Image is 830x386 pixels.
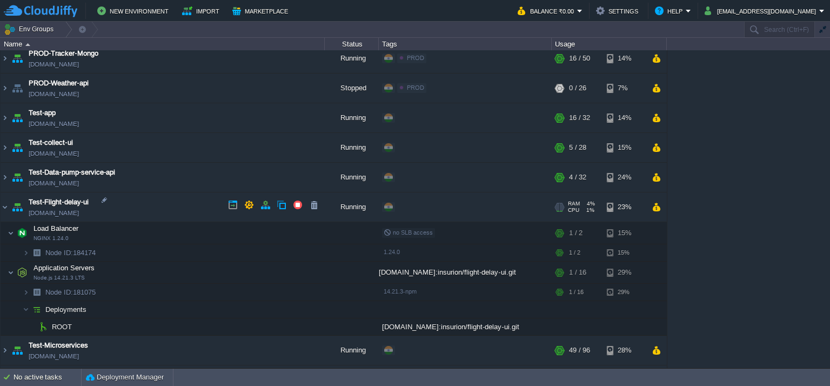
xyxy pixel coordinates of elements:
span: 1.24.0 [384,249,400,255]
img: AMDAwAAAACH5BAEAAAAALAAAAAABAAEAAAICRAEAOw== [1,133,9,162]
div: 1 / 2 [569,244,580,261]
a: Deployments [44,305,88,314]
button: Marketplace [232,4,291,17]
div: [DOMAIN_NAME]:insurion/flight-delay-ui.git [379,262,552,283]
div: 14% [607,103,642,132]
div: 15% [607,244,642,261]
img: AMDAwAAAACH5BAEAAAAALAAAAAABAAEAAAICRAEAOw== [36,318,51,335]
div: 0 / 26 [569,74,586,103]
img: AMDAwAAAACH5BAEAAAAALAAAAAABAAEAAAICRAEAOw== [29,284,44,301]
div: Running [325,163,379,192]
img: AMDAwAAAACH5BAEAAAAALAAAAAABAAEAAAICRAEAOw== [1,163,9,192]
div: 29% [607,262,642,283]
img: AMDAwAAAACH5BAEAAAAALAAAAAABAAEAAAICRAEAOw== [23,301,29,318]
a: [DOMAIN_NAME] [29,118,79,129]
img: AMDAwAAAACH5BAEAAAAALAAAAAABAAEAAAICRAEAOw== [10,103,25,132]
a: Test-app [29,108,56,118]
div: 28% [607,336,642,365]
div: 23% [607,192,642,222]
img: AMDAwAAAACH5BAEAAAAALAAAAAABAAEAAAICRAEAOw== [8,222,14,244]
img: AMDAwAAAACH5BAEAAAAALAAAAAABAAEAAAICRAEAOw== [10,163,25,192]
img: AMDAwAAAACH5BAEAAAAALAAAAAABAAEAAAICRAEAOw== [1,44,9,73]
div: Stopped [325,74,379,103]
button: Help [655,4,686,17]
span: RAM [568,201,580,207]
button: New Environment [97,4,172,17]
a: Test-Data-pump-service-api [29,167,115,178]
img: CloudJiffy [4,4,77,18]
div: 1 / 16 [569,284,584,301]
button: Balance ₹0.00 [518,4,577,17]
span: PROD [407,55,424,61]
span: 181075 [44,288,97,297]
div: 14% [607,44,642,73]
a: ROOT [51,322,73,331]
img: AMDAwAAAACH5BAEAAAAALAAAAAABAAEAAAICRAEAOw== [10,133,25,162]
img: AMDAwAAAACH5BAEAAAAALAAAAAABAAEAAAICRAEAOw== [8,262,14,283]
a: Test-Flight-delay-ui [29,197,89,208]
a: [DOMAIN_NAME] [29,351,79,362]
div: Running [325,336,379,365]
a: [DOMAIN_NAME] [29,208,79,218]
span: 184174 [44,248,97,257]
div: Usage [552,38,666,50]
img: AMDAwAAAACH5BAEAAAAALAAAAAABAAEAAAICRAEAOw== [10,74,25,103]
button: Import [182,4,223,17]
span: CPU [568,207,579,214]
div: 29% [607,284,642,301]
span: NGINX 1.24.0 [34,235,69,242]
div: Name [1,38,324,50]
div: 15% [607,133,642,162]
img: AMDAwAAAACH5BAEAAAAALAAAAAABAAEAAAICRAEAOw== [25,43,30,46]
span: 4% [584,201,595,207]
span: Application Servers [32,263,96,272]
a: PROD-Tracker-Mongo [29,48,98,59]
img: AMDAwAAAACH5BAEAAAAALAAAAAABAAEAAAICRAEAOw== [10,336,25,365]
img: AMDAwAAAACH5BAEAAAAALAAAAAABAAEAAAICRAEAOw== [1,103,9,132]
div: 7% [607,74,642,103]
div: Status [325,38,378,50]
span: Node.js 14.21.3 LTS [34,275,85,281]
a: Node ID:181075 [44,288,97,297]
img: AMDAwAAAACH5BAEAAAAALAAAAAABAAEAAAICRAEAOw== [23,284,29,301]
img: AMDAwAAAACH5BAEAAAAALAAAAAABAAEAAAICRAEAOw== [1,74,9,103]
img: AMDAwAAAACH5BAEAAAAALAAAAAABAAEAAAICRAEAOw== [29,318,36,335]
button: [EMAIL_ADDRESS][DOMAIN_NAME] [705,4,819,17]
a: [DOMAIN_NAME] [29,178,79,189]
a: Test-collect-ui [29,137,73,148]
a: PROD-Weather-api [29,78,89,89]
div: 1 / 2 [569,222,583,244]
a: Node ID:184174 [44,248,97,257]
div: Tags [379,38,551,50]
span: Load Balancer [32,224,80,233]
img: AMDAwAAAACH5BAEAAAAALAAAAAABAAEAAAICRAEAOw== [23,244,29,261]
img: AMDAwAAAACH5BAEAAAAALAAAAAABAAEAAAICRAEAOw== [15,262,30,283]
div: Running [325,133,379,162]
span: no SLB access [384,229,433,236]
img: AMDAwAAAACH5BAEAAAAALAAAAAABAAEAAAICRAEAOw== [29,244,44,261]
img: AMDAwAAAACH5BAEAAAAALAAAAAABAAEAAAICRAEAOw== [10,44,25,73]
div: Running [325,192,379,222]
span: 14.21.3-npm [384,288,417,295]
img: AMDAwAAAACH5BAEAAAAALAAAAAABAAEAAAICRAEAOw== [29,301,44,318]
div: Running [325,103,379,132]
button: Settings [596,4,641,17]
a: [DOMAIN_NAME] [29,89,79,99]
div: No active tasks [14,369,81,386]
button: Deployment Manager [86,372,164,383]
span: Node ID: [45,249,73,257]
div: 16 / 50 [569,44,590,73]
div: 24% [607,163,642,192]
div: 16 / 32 [569,103,590,132]
div: 5 / 28 [569,133,586,162]
div: Running [325,44,379,73]
img: AMDAwAAAACH5BAEAAAAALAAAAAABAAEAAAICRAEAOw== [1,336,9,365]
button: Env Groups [4,22,57,37]
div: 15% [607,222,642,244]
